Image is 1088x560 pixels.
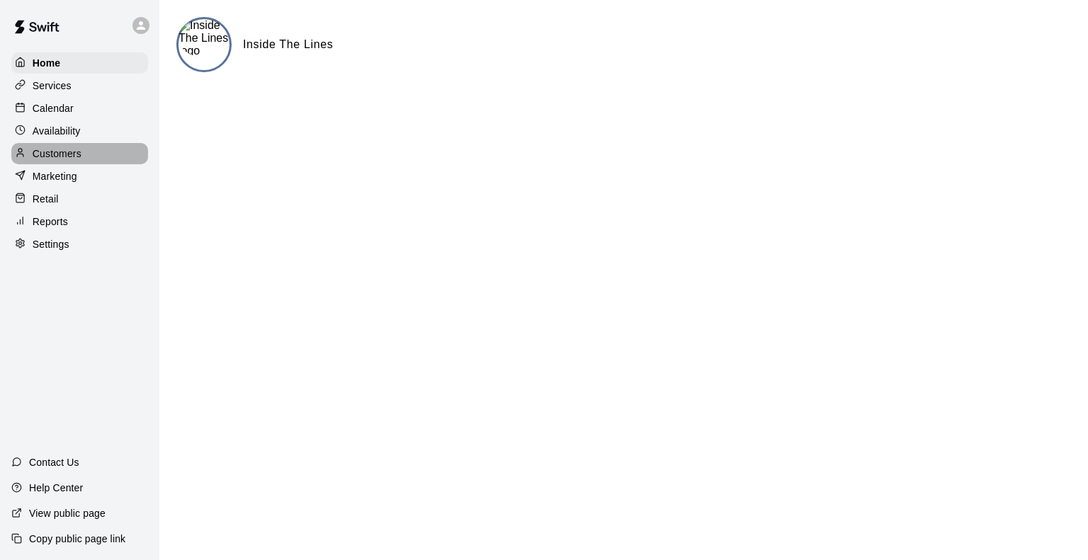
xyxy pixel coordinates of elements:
p: Retail [33,192,59,206]
p: Contact Us [29,455,79,469]
a: Reports [11,211,148,232]
p: Availability [33,124,81,138]
p: Help Center [29,481,83,495]
p: Copy public page link [29,532,125,546]
a: Availability [11,120,148,142]
a: Services [11,75,148,96]
p: Marketing [33,169,77,183]
p: Services [33,79,72,93]
h6: Inside The Lines [243,35,333,54]
a: Retail [11,188,148,210]
p: Settings [33,237,69,251]
img: Inside The Lines logo [178,19,229,57]
p: Reports [33,215,68,229]
a: Calendar [11,98,148,119]
a: Customers [11,143,148,164]
p: Calendar [33,101,74,115]
p: Home [33,56,61,70]
a: Marketing [11,166,148,187]
a: Settings [11,234,148,255]
p: View public page [29,506,106,520]
a: Home [11,52,148,74]
p: Customers [33,147,81,161]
